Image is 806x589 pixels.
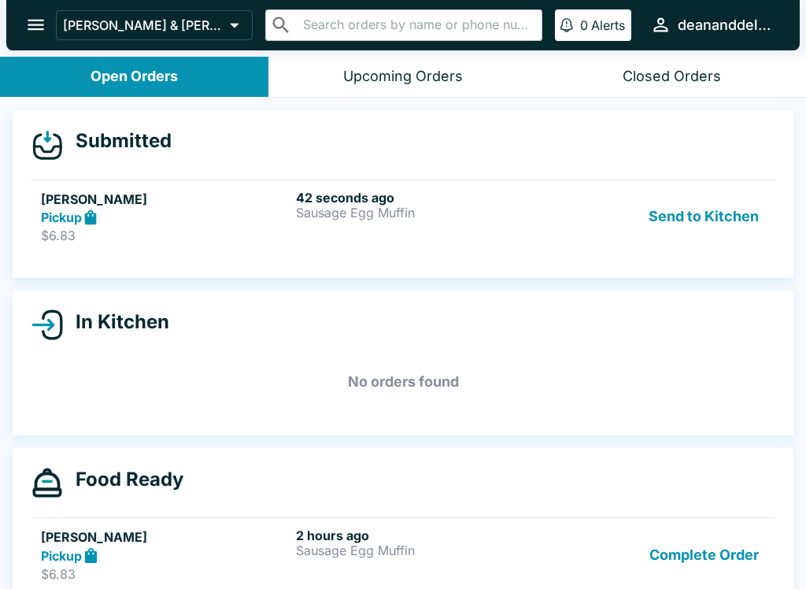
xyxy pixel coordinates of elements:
[296,190,545,206] h6: 42 seconds ago
[580,17,588,33] p: 0
[56,10,253,40] button: [PERSON_NAME] & [PERSON_NAME] [PERSON_NAME]
[623,68,721,86] div: Closed Orders
[591,17,625,33] p: Alerts
[642,190,765,244] button: Send to Kitchen
[678,16,775,35] div: deananddelucaritz
[296,528,545,543] h6: 2 hours ago
[41,190,290,209] h5: [PERSON_NAME]
[643,528,765,582] button: Complete Order
[16,5,56,45] button: open drawer
[63,468,183,491] h4: Food Ready
[63,129,172,153] h4: Submitted
[41,228,290,243] p: $6.83
[296,206,545,220] p: Sausage Egg Muffin
[31,180,775,254] a: [PERSON_NAME]Pickup$6.8342 seconds agoSausage Egg MuffinSend to Kitchen
[91,68,178,86] div: Open Orders
[644,8,781,42] button: deananddelucaritz
[343,68,463,86] div: Upcoming Orders
[41,528,290,546] h5: [PERSON_NAME]
[298,14,535,36] input: Search orders by name or phone number
[41,548,82,564] strong: Pickup
[63,17,224,33] p: [PERSON_NAME] & [PERSON_NAME] [PERSON_NAME]
[41,209,82,225] strong: Pickup
[31,354,775,410] h5: No orders found
[63,310,169,334] h4: In Kitchen
[41,566,290,582] p: $6.83
[296,543,545,558] p: Sausage Egg Muffin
